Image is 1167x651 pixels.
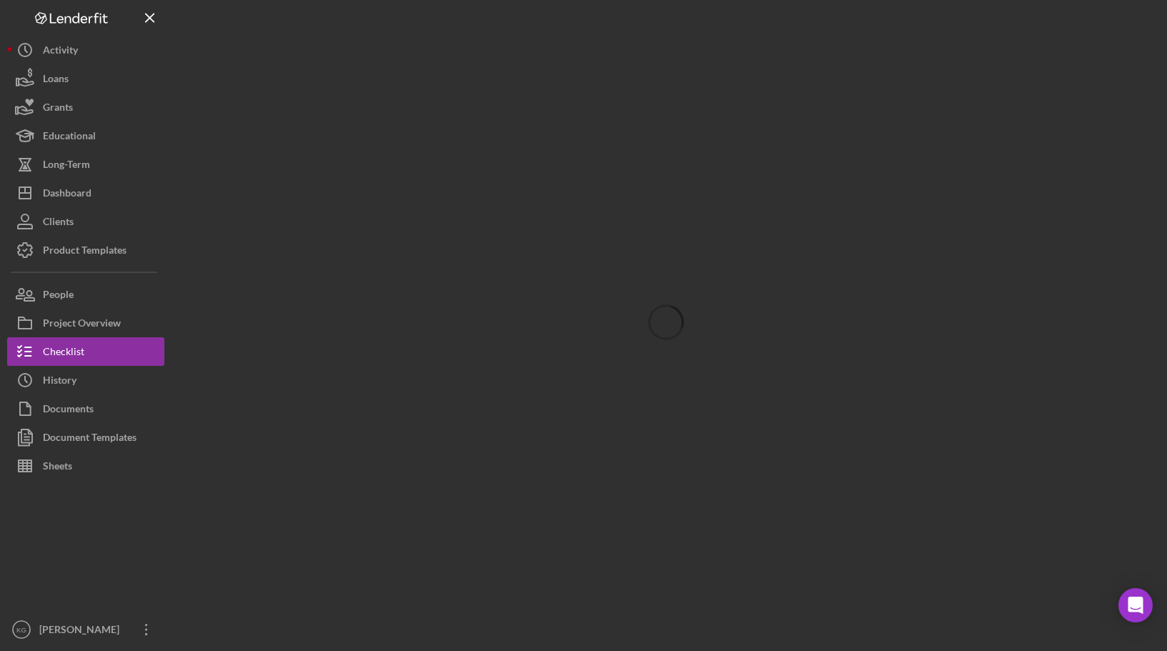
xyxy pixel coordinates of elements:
button: Grants [7,93,164,121]
div: Loans [43,64,69,96]
button: Dashboard [7,179,164,207]
div: Dashboard [43,179,91,211]
button: Documents [7,394,164,423]
div: Documents [43,394,94,427]
div: Document Templates [43,423,136,455]
button: History [7,366,164,394]
div: History [43,366,76,398]
button: Project Overview [7,309,164,337]
div: People [43,280,74,312]
button: Product Templates [7,236,164,264]
button: Educational [7,121,164,150]
button: Document Templates [7,423,164,452]
text: KG [16,626,26,634]
button: Loans [7,64,164,93]
div: Sheets [43,452,72,484]
div: Clients [43,207,74,239]
button: Clients [7,207,164,236]
div: Long-Term [43,150,90,182]
button: People [7,280,164,309]
div: Grants [43,93,73,125]
button: Checklist [7,337,164,366]
button: Activity [7,36,164,64]
button: Long-Term [7,150,164,179]
div: Checklist [43,337,84,369]
div: Product Templates [43,236,126,268]
div: Open Intercom Messenger [1118,588,1153,622]
button: Sheets [7,452,164,480]
button: KG[PERSON_NAME] [7,615,164,644]
div: [PERSON_NAME] [36,615,129,647]
div: Project Overview [43,309,121,341]
div: Educational [43,121,96,154]
div: Activity [43,36,78,68]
